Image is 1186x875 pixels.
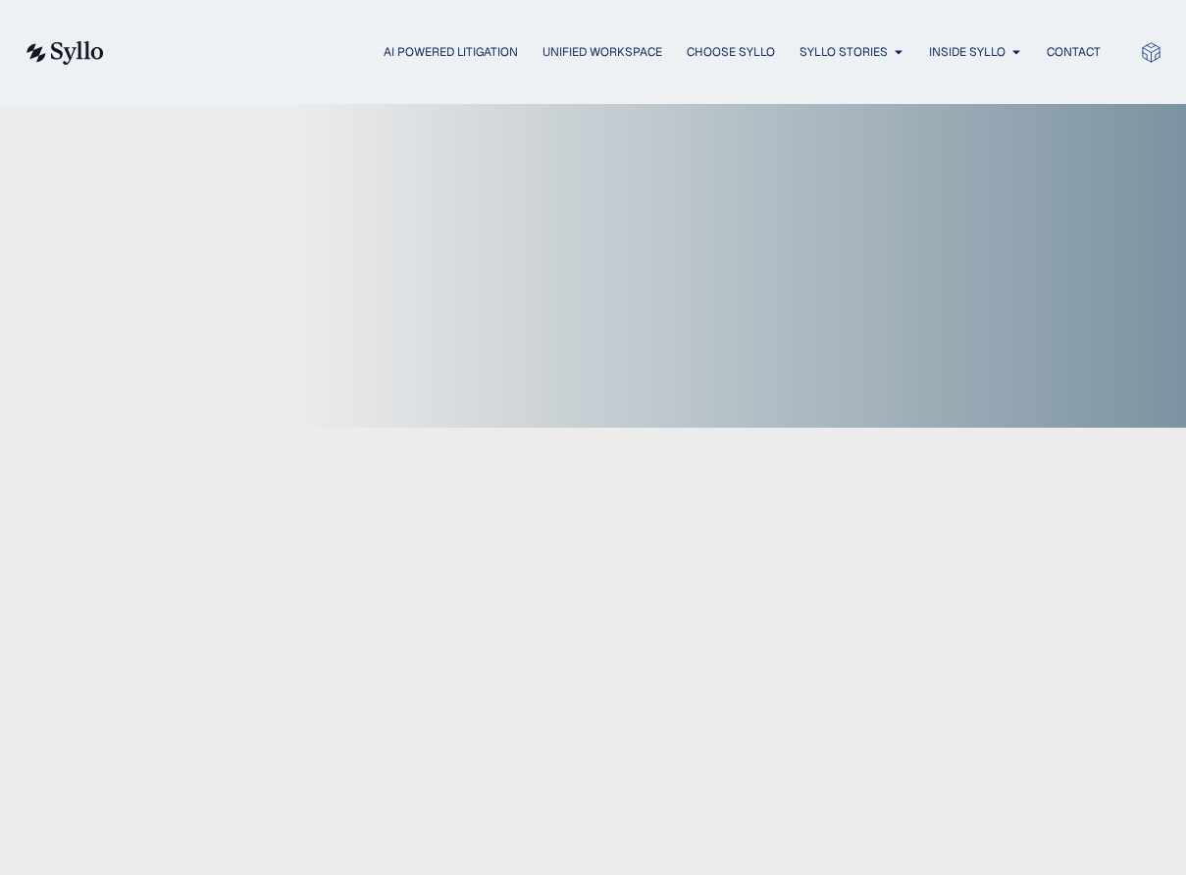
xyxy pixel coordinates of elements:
[143,43,1101,62] div: Menu Toggle
[799,43,888,61] a: Syllo Stories
[143,43,1101,62] nav: Menu
[687,43,775,61] a: Choose Syllo
[542,43,662,61] a: Unified Workspace
[929,43,1006,61] a: Inside Syllo
[1047,43,1101,61] a: Contact
[384,43,518,61] a: AI Powered Litigation
[24,41,104,65] img: syllo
